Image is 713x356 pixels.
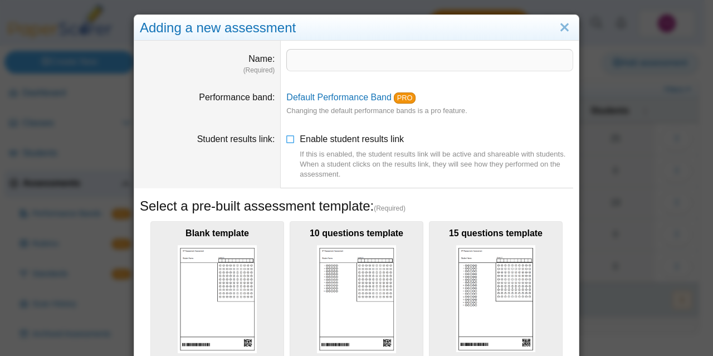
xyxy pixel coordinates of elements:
[300,149,573,180] div: If this is enabled, the student results link will be active and shareable with students. When a s...
[140,197,573,216] h5: Select a pre-built assessment template:
[134,15,579,41] div: Adding a new assessment
[286,92,392,102] a: Default Performance Band
[449,228,543,238] b: 15 questions template
[310,228,403,238] b: 10 questions template
[556,18,573,37] a: Close
[178,245,257,353] img: scan_sheet_blank.png
[300,134,573,179] span: Enable student results link
[199,92,275,102] label: Performance band
[456,245,535,352] img: scan_sheet_15_questions.png
[185,228,249,238] b: Blank template
[140,66,275,75] dfn: (Required)
[248,54,275,64] label: Name
[317,245,396,353] img: scan_sheet_10_questions.png
[197,134,275,144] label: Student results link
[374,204,406,213] span: (Required)
[286,106,467,115] small: Changing the default performance bands is a pro feature.
[394,92,416,104] a: PRO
